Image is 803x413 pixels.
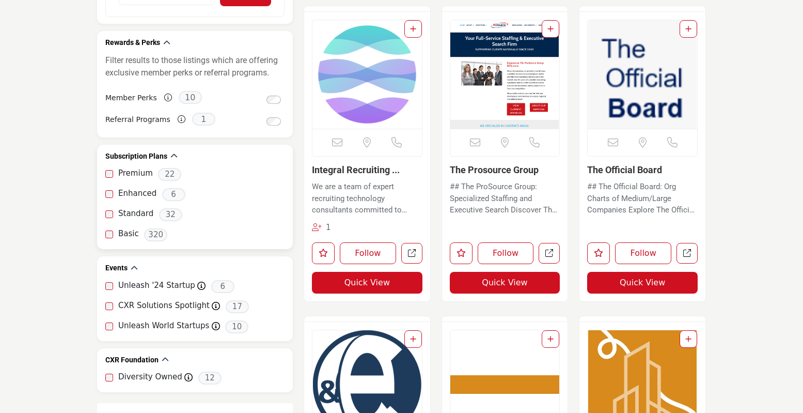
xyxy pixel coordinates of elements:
[312,222,331,234] div: Followers
[539,243,560,264] a: Open the-prosource-group in new tab
[410,335,416,343] a: Add To List
[105,323,113,330] input: Unleash World Startups checkbox
[312,272,422,294] button: Quick View
[198,372,222,385] span: 12
[105,302,113,310] input: CXR Solutions Spotlight checkbox
[450,242,473,264] button: Like listing
[450,164,560,176] h3: The Prosource Group
[118,280,195,292] label: Unleash '24 Startup
[105,263,128,273] h2: Events
[450,181,560,216] p: ## The ProSource Group: Specialized Staffing and Executive Search Discover The ProSource Group, a...
[105,170,113,178] input: select Premium checkbox
[105,151,167,162] h2: Subscription Plans
[312,164,422,176] h3: Integral Recruiting Design
[105,374,113,381] input: Diversity Owned checkbox
[450,20,560,129] img: The Prosource Group
[105,111,170,129] label: Referral Programs
[588,20,697,129] a: Open Listing in new tab
[105,231,113,238] input: select Basic checkbox
[266,96,281,104] input: Switch to Member Perks
[118,208,153,220] label: Standard
[179,91,202,104] span: 10
[105,54,285,79] p: Filter results to those listings which are offering exclusive member perks or referral programs.
[118,228,139,240] label: Basic
[587,181,698,216] p: ## The Official Board: Org Charts of Medium/Large Companies Explore The Official Board, a platfor...
[410,25,416,33] a: Add To List
[588,20,697,129] img: The Official Board
[312,20,422,129] a: Open Listing in new tab
[158,168,181,181] span: 22
[587,272,698,294] button: Quick View
[105,210,113,218] input: select Standard checkbox
[105,38,160,48] h2: Rewards & Perks
[118,188,156,200] label: Enhanced
[312,242,335,264] button: Like listing
[587,178,698,216] a: ## The Official Board: Org Charts of Medium/Large Companies Explore The Official Board, a platfor...
[211,280,234,293] span: 6
[450,20,560,129] a: Open Listing in new tab
[226,300,249,313] span: 17
[144,228,167,241] span: 320
[105,282,113,290] input: Unleash '24 Startup checkbox
[118,167,153,179] label: Premium
[118,300,210,312] label: CXR Solutions Spotlight
[105,190,113,198] input: select Enhanced checkbox
[450,164,539,175] a: The Prosource Group
[587,164,662,175] a: The Official Board
[450,272,560,294] button: Quick View
[162,188,185,201] span: 6
[547,335,554,343] a: Add To List
[450,178,560,216] a: ## The ProSource Group: Specialized Staffing and Executive Search Discover The ProSource Group, a...
[225,320,248,333] span: 10
[587,242,610,264] button: Like listing
[587,164,698,176] h3: The Official Board
[118,371,182,383] label: Diversity Owned
[118,320,209,332] label: Unleash World Startups
[312,178,422,216] a: We are a team of expert recruiting technology consultants committed to helping customer get the m...
[547,25,554,33] a: Add To List
[401,243,422,264] a: Open integral-recruiting-design in new tab
[266,117,281,126] input: Switch to Referral Programs
[340,242,396,264] button: Follow
[615,242,671,264] button: Follow
[312,164,400,175] a: Integral Recruiting ...
[192,113,215,126] span: 1
[478,242,534,264] button: Follow
[159,208,182,221] span: 32
[676,243,698,264] a: Open the-official-board in new tab
[105,355,159,365] h2: CXR Foundation
[326,223,331,232] span: 1
[685,335,691,343] a: Add To List
[105,89,157,107] label: Member Perks
[685,25,691,33] a: Add To List
[312,20,422,129] img: Integral Recruiting Design
[312,181,422,216] p: We are a team of expert recruiting technology consultants committed to helping customer get the m...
